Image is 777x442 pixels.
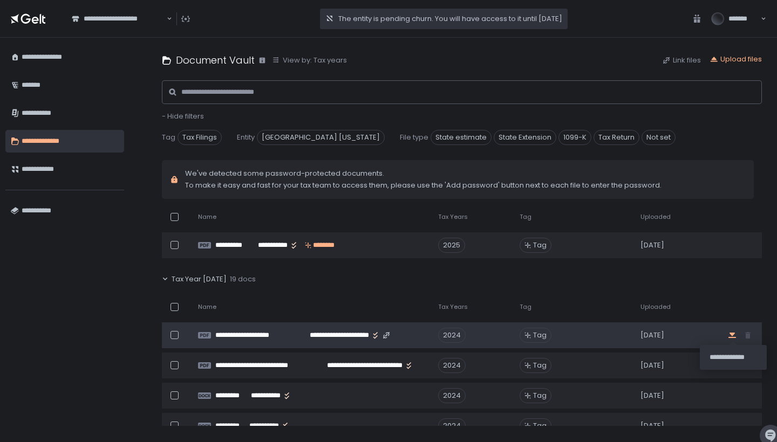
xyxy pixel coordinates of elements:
[594,130,639,145] span: Tax Return
[640,303,671,311] span: Uploaded
[185,169,662,178] span: We've detected some password-protected documents.
[558,130,591,145] span: 1099-K
[520,303,531,311] span: Tag
[662,56,701,65] button: Link files
[710,54,762,64] button: Upload files
[165,13,166,24] input: Search for option
[176,53,255,67] h1: Document Vault
[162,111,204,121] span: - Hide filters
[257,130,385,145] span: [GEOGRAPHIC_DATA] [US_STATE]
[198,303,216,311] span: Name
[640,421,664,431] span: [DATE]
[438,238,465,253] div: 2025
[438,303,468,311] span: Tax Years
[272,56,347,65] button: View by: Tax years
[533,391,547,400] span: Tag
[438,328,466,343] div: 2024
[185,181,662,190] span: To make it easy and fast for your tax team to access them, please use the 'Add password' button n...
[640,391,664,400] span: [DATE]
[640,361,664,370] span: [DATE]
[533,421,547,431] span: Tag
[162,133,175,142] span: Tag
[438,358,466,373] div: 2024
[198,213,216,221] span: Name
[338,14,562,24] span: The entity is pending churn. You will have access to it until [DATE]
[178,130,222,145] span: Tax Filings
[438,213,468,221] span: Tax Years
[438,388,466,403] div: 2024
[533,240,547,250] span: Tag
[438,418,466,433] div: 2024
[162,112,204,121] button: - Hide filters
[494,130,556,145] span: State Extension
[640,330,664,340] span: [DATE]
[642,130,676,145] span: Not set
[65,7,172,31] div: Search for option
[640,240,664,250] span: [DATE]
[533,330,547,340] span: Tag
[237,133,255,142] span: Entity
[640,213,671,221] span: Uploaded
[172,274,227,284] span: Tax Year [DATE]
[431,130,492,145] span: State estimate
[230,274,256,284] span: 19 docs
[520,213,531,221] span: Tag
[533,361,547,370] span: Tag
[400,133,428,142] span: File type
